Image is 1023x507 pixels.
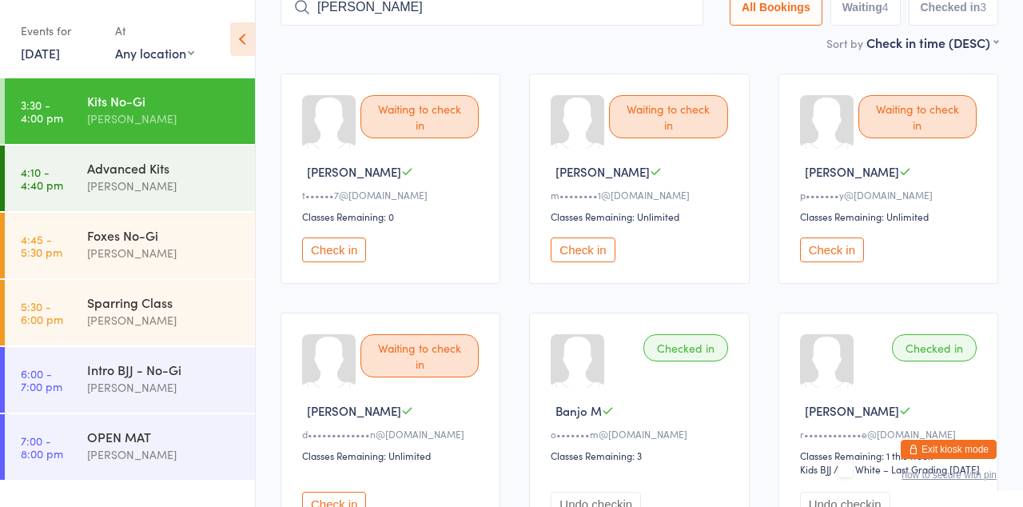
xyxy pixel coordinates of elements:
[302,427,484,441] div: d•••••••••••••n@[DOMAIN_NAME]
[21,233,62,258] time: 4:45 - 5:30 pm
[21,367,62,393] time: 6:00 - 7:00 pm
[360,95,479,138] div: Waiting to check in
[87,378,241,397] div: [PERSON_NAME]
[5,280,255,345] a: 5:30 -6:00 pmSparring Class[PERSON_NAME]
[555,402,602,419] span: Banjo M
[21,300,63,325] time: 5:30 - 6:00 pm
[902,469,997,481] button: how to secure with pin
[980,1,986,14] div: 3
[901,440,997,459] button: Exit kiosk mode
[87,311,241,329] div: [PERSON_NAME]
[302,238,366,262] button: Check in
[87,445,241,464] div: [PERSON_NAME]
[5,213,255,278] a: 4:45 -5:30 pmFoxes No-Gi[PERSON_NAME]
[800,427,981,441] div: r••••••••••••e@[DOMAIN_NAME]
[800,210,981,223] div: Classes Remaining: Unlimited
[5,146,255,211] a: 4:10 -4:40 pmAdvanced Kits[PERSON_NAME]
[87,244,241,262] div: [PERSON_NAME]
[551,238,615,262] button: Check in
[21,44,60,62] a: [DATE]
[643,334,728,361] div: Checked in
[115,44,194,62] div: Any location
[551,427,732,441] div: o•••••••m@[DOMAIN_NAME]
[87,92,241,110] div: Kits No-Gi
[302,449,484,462] div: Classes Remaining: Unlimited
[21,98,63,124] time: 3:30 - 4:00 pm
[5,347,255,413] a: 6:00 -7:00 pmIntro BJJ - No-Gi[PERSON_NAME]
[87,293,241,311] div: Sparring Class
[87,361,241,378] div: Intro BJJ - No-Gi
[21,166,63,191] time: 4:10 - 4:40 pm
[826,35,863,51] label: Sort by
[5,414,255,480] a: 7:00 -8:00 pmOPEN MAT[PERSON_NAME]
[892,334,977,361] div: Checked in
[307,163,401,180] span: [PERSON_NAME]
[21,18,99,44] div: Events for
[87,177,241,195] div: [PERSON_NAME]
[555,163,650,180] span: [PERSON_NAME]
[5,78,255,144] a: 3:30 -4:00 pmKits No-Gi[PERSON_NAME]
[609,95,727,138] div: Waiting to check in
[800,238,864,262] button: Check in
[87,159,241,177] div: Advanced Kits
[800,462,831,476] div: Kids BJJ
[858,95,977,138] div: Waiting to check in
[87,110,241,128] div: [PERSON_NAME]
[302,210,484,223] div: Classes Remaining: 0
[360,334,479,377] div: Waiting to check in
[805,163,899,180] span: [PERSON_NAME]
[551,188,732,202] div: m••••••••1@[DOMAIN_NAME]
[866,34,998,51] div: Check in time (DESC)
[87,428,241,445] div: OPEN MAT
[115,18,194,44] div: At
[551,210,732,223] div: Classes Remaining: Unlimited
[307,402,401,419] span: [PERSON_NAME]
[882,1,889,14] div: 4
[800,449,981,462] div: Classes Remaining: 1 this week
[302,188,484,202] div: t••••••7@[DOMAIN_NAME]
[800,188,981,202] div: p•••••••y@[DOMAIN_NAME]
[21,434,63,460] time: 7:00 - 8:00 pm
[87,226,241,244] div: Foxes No-Gi
[551,449,732,462] div: Classes Remaining: 3
[805,402,899,419] span: [PERSON_NAME]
